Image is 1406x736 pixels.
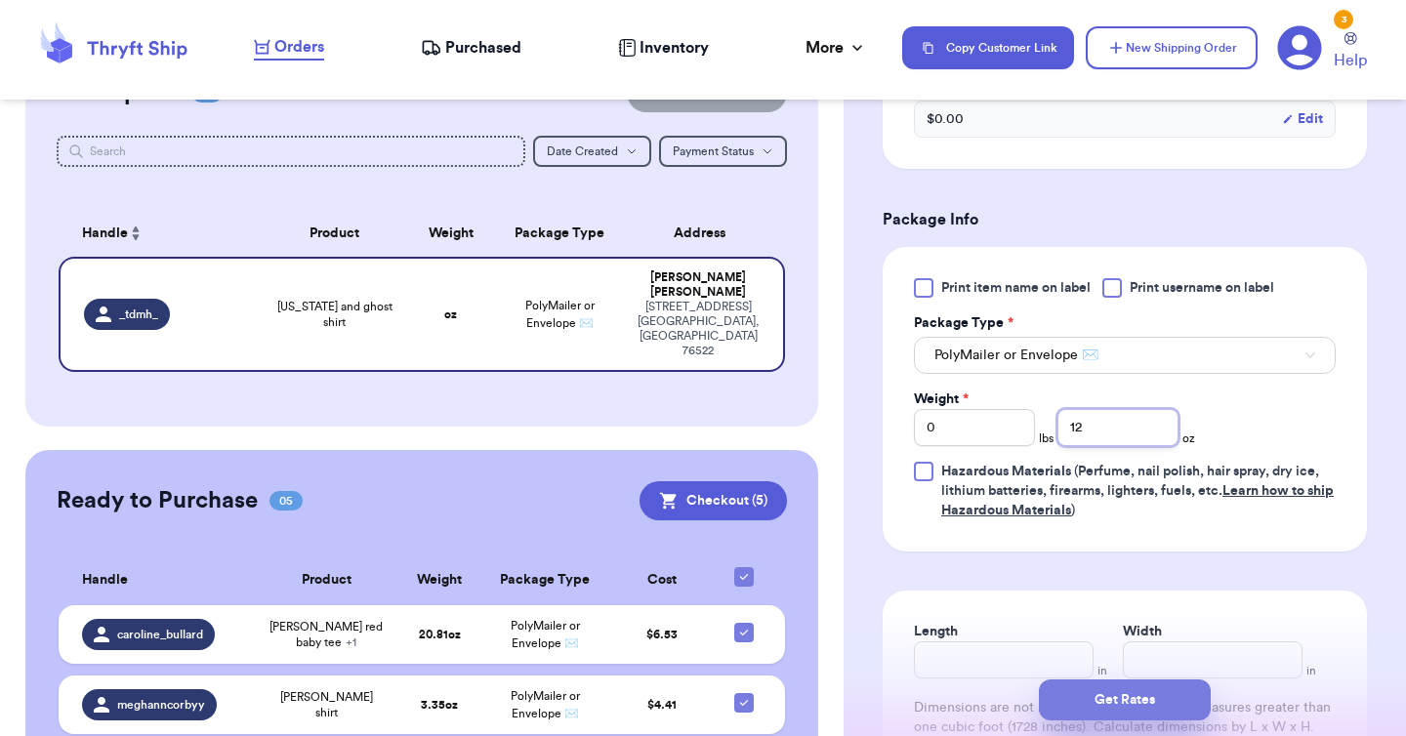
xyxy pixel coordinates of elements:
[82,570,128,591] span: Handle
[902,26,1074,69] button: Copy Customer Link
[494,210,625,257] th: Package Type
[82,224,128,244] span: Handle
[934,346,1098,365] span: PolyMailer or Envelope ✉️
[268,619,386,650] span: [PERSON_NAME] red baby tee
[1277,25,1322,70] a: 3
[1334,49,1367,72] span: Help
[914,337,1336,374] button: PolyMailer or Envelope ✉️
[419,629,461,640] strong: 20.81 oz
[397,555,482,605] th: Weight
[407,210,494,257] th: Weight
[1306,663,1316,678] span: in
[273,299,395,330] span: [US_STATE] and ghost shirt
[914,622,958,641] label: Length
[421,699,458,711] strong: 3.35 oz
[128,222,144,245] button: Sort ascending
[254,35,324,61] a: Orders
[673,145,754,157] span: Payment Status
[618,36,709,60] a: Inventory
[262,210,407,257] th: Product
[941,278,1091,298] span: Print item name on label
[640,36,709,60] span: Inventory
[1334,10,1353,29] div: 3
[1086,26,1258,69] button: New Shipping Order
[533,136,651,167] button: Date Created
[941,465,1334,517] span: (Perfume, nail polish, hair spray, dry ice, lithium batteries, firearms, lighters, fuels, etc. )
[941,465,1071,478] span: Hazardous Materials
[637,300,760,358] div: [STREET_ADDRESS] [GEOGRAPHIC_DATA] , [GEOGRAPHIC_DATA] 76522
[57,136,525,167] input: Search
[806,36,867,60] div: More
[256,555,397,605] th: Product
[117,627,203,642] span: caroline_bullard
[346,636,356,648] span: + 1
[57,485,258,516] h2: Ready to Purchase
[481,555,608,605] th: Package Type
[637,270,760,300] div: [PERSON_NAME] [PERSON_NAME]
[269,491,303,511] span: 05
[1182,430,1195,446] span: oz
[640,481,787,520] button: Checkout (5)
[883,208,1367,231] h3: Package Info
[625,210,785,257] th: Address
[914,389,969,409] label: Weight
[1039,430,1054,446] span: lbs
[421,36,521,60] a: Purchased
[1039,679,1211,720] button: Get Rates
[444,308,457,320] strong: oz
[274,35,324,59] span: Orders
[268,689,386,720] span: [PERSON_NAME] shirt
[117,697,205,713] span: meghanncorbyy
[927,109,964,129] span: $ 0.00
[659,136,787,167] button: Payment Status
[511,690,580,719] span: PolyMailer or Envelope ✉️
[445,36,521,60] span: Purchased
[914,313,1013,333] label: Package Type
[646,629,678,640] span: $ 6.53
[511,620,580,649] span: PolyMailer or Envelope ✉️
[1097,663,1107,678] span: in
[1130,278,1274,298] span: Print username on label
[1123,622,1162,641] label: Width
[547,145,618,157] span: Date Created
[1282,109,1323,129] button: Edit
[1334,32,1367,72] a: Help
[647,699,677,711] span: $ 4.41
[525,300,595,329] span: PolyMailer or Envelope ✉️
[608,555,714,605] th: Cost
[119,307,158,322] span: _tdmh_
